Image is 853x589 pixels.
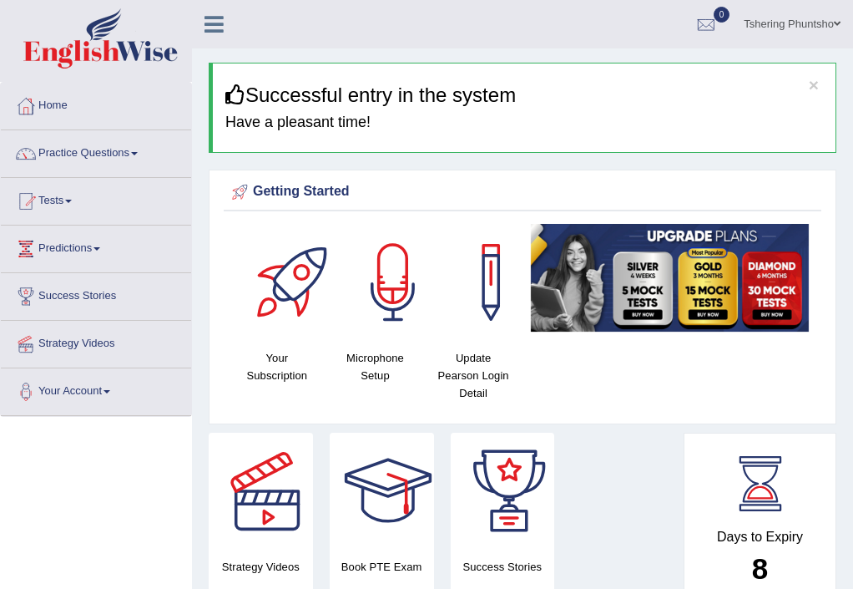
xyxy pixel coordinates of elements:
[752,552,768,585] b: 8
[531,224,809,332] img: small5.jpg
[335,349,416,384] h4: Microphone Setup
[432,349,514,402] h4: Update Pearson Login Detail
[714,7,730,23] span: 0
[228,180,817,205] div: Getting Started
[225,84,823,106] h3: Successful entry in the system
[209,558,313,576] h4: Strategy Videos
[1,130,191,172] a: Practice Questions
[451,558,555,576] h4: Success Stories
[1,273,191,315] a: Success Stories
[809,76,819,94] button: ×
[1,321,191,363] a: Strategy Videos
[703,530,817,545] h4: Days to Expiry
[1,368,191,410] a: Your Account
[236,349,318,384] h4: Your Subscription
[330,558,434,576] h4: Book PTE Exam
[225,114,823,131] h4: Have a pleasant time!
[1,83,191,124] a: Home
[1,226,191,267] a: Predictions
[1,178,191,220] a: Tests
